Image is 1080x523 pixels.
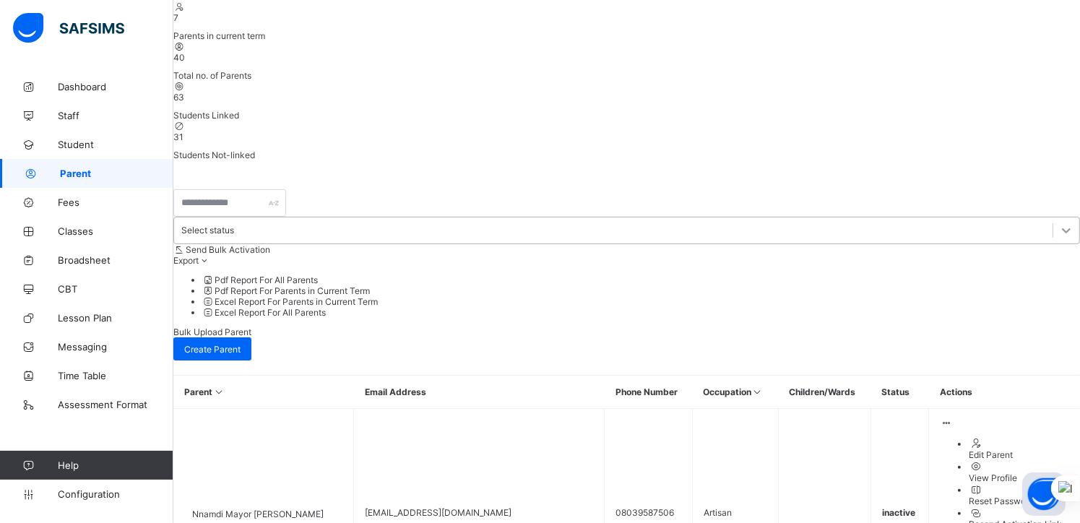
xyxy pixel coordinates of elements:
[173,131,183,142] span: 31
[202,296,1080,307] li: dropdown-list-item-null-2
[173,12,178,23] span: 7
[60,168,173,179] span: Parent
[186,244,270,255] span: Send Bulk Activation
[751,386,764,397] i: Sort in Ascending Order
[192,509,324,519] span: Nnamdi Mayor [PERSON_NAME]
[202,285,1080,296] li: dropdown-list-item-null-1
[969,496,1069,506] div: Reset Password
[1022,472,1066,516] button: Open asap
[184,344,241,355] span: Create Parent
[605,376,693,409] th: Phone Number
[58,283,173,295] span: CBT
[213,386,225,397] i: Sort in Ascending Order
[354,376,605,409] th: Email Address
[13,13,124,43] img: safsims
[173,52,185,63] span: 40
[181,225,234,236] div: Select status
[58,459,173,471] span: Help
[58,312,173,324] span: Lesson Plan
[173,255,199,266] span: Export
[58,225,173,237] span: Classes
[969,449,1069,460] div: Edit Parent
[173,92,184,103] span: 63
[58,370,173,381] span: Time Table
[202,275,1080,285] li: dropdown-list-item-null-0
[58,196,173,208] span: Fees
[58,139,173,150] span: Student
[692,376,778,409] th: Occupation
[173,327,251,337] span: Bulk Upload Parent
[778,376,871,409] th: Children/Wards
[173,110,239,121] span: Students Linked
[202,307,1080,318] li: dropdown-list-item-null-3
[929,376,1080,409] th: Actions
[173,30,265,41] span: Parents in current term
[58,110,173,121] span: Staff
[58,341,173,353] span: Messaging
[969,472,1069,483] div: View Profile
[58,399,173,410] span: Assessment Format
[58,488,173,500] span: Configuration
[58,81,173,92] span: Dashboard
[174,376,354,409] th: Parent
[173,70,251,81] span: Total no. of Parents
[173,150,255,160] span: Students Not-linked
[58,254,173,266] span: Broadsheet
[871,376,929,409] th: Status
[882,507,915,518] span: inactive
